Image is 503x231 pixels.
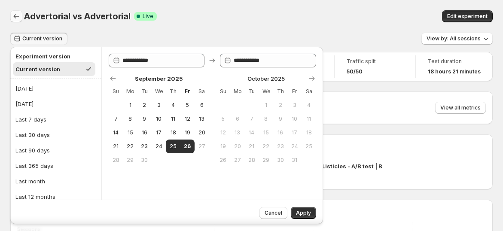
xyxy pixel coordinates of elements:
[291,115,298,122] span: 10
[15,192,55,201] div: Last 12 months
[198,102,205,109] span: 6
[347,68,363,75] span: 50/50
[230,126,244,140] button: Monday October 13 2025
[262,102,270,109] span: 1
[141,157,148,164] span: 30
[13,82,99,95] button: [DATE]
[262,157,270,164] span: 29
[265,210,282,216] span: Cancel
[15,52,93,61] h2: Experiment version
[234,129,241,136] span: 13
[230,140,244,153] button: Monday October 20 2025
[15,115,46,124] div: Last 7 days
[184,115,191,122] span: 12
[305,88,313,95] span: Sa
[123,126,137,140] button: Monday September 15 2025
[302,85,316,98] th: Saturday
[169,143,177,150] span: 25
[198,129,205,136] span: 20
[216,112,230,126] button: Sunday October 5 2025
[428,68,481,75] span: 18 hours 21 minutes
[184,143,191,150] span: 26
[180,85,195,98] th: Friday
[216,85,230,98] th: Sunday
[347,57,403,76] a: Traffic split50/50
[219,129,226,136] span: 12
[447,13,488,20] span: Edit experiment
[141,102,148,109] span: 2
[180,112,195,126] button: Friday September 12 2025
[248,88,255,95] span: Tu
[112,115,119,122] span: 7
[198,143,205,150] span: 27
[15,131,50,139] div: Last 30 days
[305,115,313,122] span: 11
[259,98,273,112] button: Wednesday October 1 2025
[123,85,137,98] th: Monday
[262,115,270,122] span: 8
[195,126,209,140] button: Saturday September 20 2025
[109,85,123,98] th: Sunday
[184,129,191,136] span: 19
[234,115,241,122] span: 6
[166,98,180,112] button: Thursday September 4 2025
[180,140,195,153] button: End of range Today Friday September 26 2025
[123,140,137,153] button: Monday September 22 2025
[152,112,166,126] button: Wednesday September 10 2025
[273,140,287,153] button: Thursday October 23 2025
[123,112,137,126] button: Monday September 8 2025
[13,128,99,142] button: Last 30 days
[152,140,166,153] button: Wednesday September 24 2025
[184,102,191,109] span: 5
[15,100,34,108] div: [DATE]
[427,35,481,42] span: View by: All sessions
[15,161,53,170] div: Last 365 days
[141,115,148,122] span: 9
[126,157,134,164] span: 29
[291,102,298,109] span: 3
[287,153,302,167] button: Friday October 31 2025
[137,98,152,112] button: Tuesday September 2 2025
[152,98,166,112] button: Wednesday September 3 2025
[10,33,67,45] button: Current version
[244,153,259,167] button: Tuesday October 28 2025
[262,143,270,150] span: 22
[195,85,209,98] th: Saturday
[155,88,162,95] span: We
[302,140,316,153] button: Saturday October 25 2025
[198,88,205,95] span: Sa
[169,88,177,95] span: Th
[137,112,152,126] button: Tuesday September 9 2025
[155,102,162,109] span: 3
[195,140,209,153] button: Saturday September 27 2025
[137,140,152,153] button: Tuesday September 23 2025
[126,143,134,150] span: 22
[277,157,284,164] span: 30
[287,126,302,140] button: Friday October 17 2025
[302,112,316,126] button: Saturday October 11 2025
[141,88,148,95] span: Tu
[230,153,244,167] button: Monday October 27 2025
[219,115,226,122] span: 5
[126,102,134,109] span: 1
[126,115,134,122] span: 8
[10,10,22,22] button: Back
[13,159,99,173] button: Last 365 days
[287,98,302,112] button: Friday October 3 2025
[216,153,230,167] button: Sunday October 26 2025
[248,157,255,164] span: 28
[287,112,302,126] button: Friday October 10 2025
[273,153,287,167] button: Thursday October 30 2025
[141,143,148,150] span: 23
[244,126,259,140] button: Tuesday October 14 2025
[277,102,284,109] span: 2
[112,157,119,164] span: 28
[305,102,313,109] span: 4
[152,85,166,98] th: Wednesday
[288,162,382,170] p: Advertorial/Listicles - A/B test | B
[259,153,273,167] button: Wednesday October 29 2025
[248,143,255,150] span: 21
[137,85,152,98] th: Tuesday
[166,140,180,153] button: Start of range Thursday September 25 2025
[112,129,119,136] span: 14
